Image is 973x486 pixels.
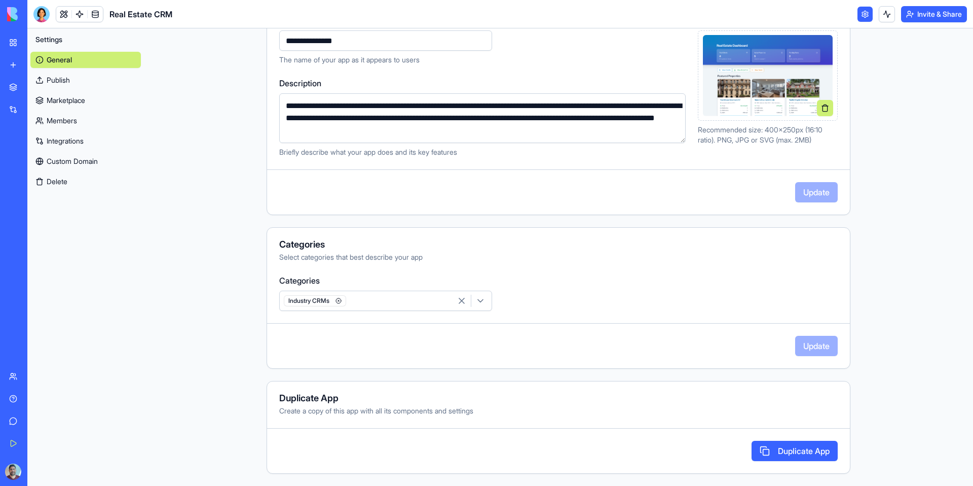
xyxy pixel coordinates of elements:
[30,173,141,190] button: Delete
[284,295,346,306] span: Industry CRMs
[30,31,141,48] button: Settings
[7,7,70,21] img: logo
[703,35,833,116] img: Preview
[279,406,838,416] div: Create a copy of this app with all its components and settings
[698,125,838,145] p: Recommended size: 400x250px (16:10 ratio). PNG, JPG or SVG (max. 2MB)
[30,113,141,129] a: Members
[279,274,838,287] label: Categories
[279,77,686,89] label: Description
[279,394,838,403] div: Duplicate App
[30,72,141,88] a: Publish
[30,153,141,169] a: Custom Domain
[30,52,141,68] a: General
[752,441,838,461] button: Duplicate App
[901,6,967,22] button: Invite & Share
[279,147,686,157] p: Briefly describe what your app does and its key features
[30,92,141,109] a: Marketplace
[279,252,838,262] div: Select categories that best describe your app
[279,240,838,249] div: Categories
[30,133,141,149] a: Integrations
[109,8,172,20] span: Real Estate CRM
[35,34,62,45] span: Settings
[279,55,686,65] p: The name of your app as it appears to users
[279,291,492,311] button: Industry CRMs
[5,464,21,480] img: ACg8ocLijkUNbVhK_FslPtQA4U9XzpnJlNqAzvPBlNMDUnqe5shbs_g=s96-c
